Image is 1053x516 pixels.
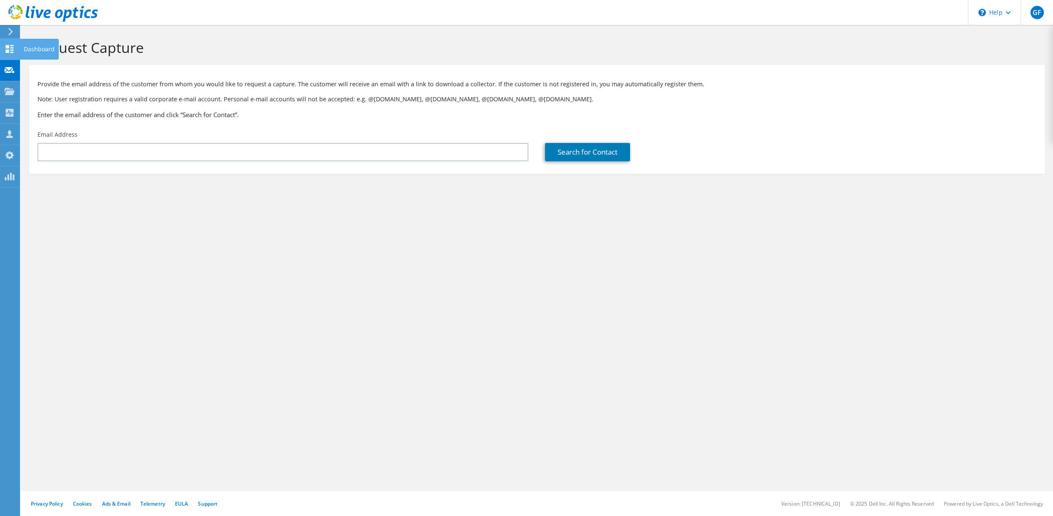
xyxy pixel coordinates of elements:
li: Version: [TECHNICAL_ID] [781,500,840,507]
svg: \n [978,9,986,16]
h3: Enter the email address of the customer and click “Search for Contact”. [38,110,1036,119]
a: Support [198,500,218,507]
a: Ads & Email [102,500,130,507]
a: Privacy Policy [31,500,63,507]
li: © 2025 Dell Inc. All Rights Reserved [850,500,934,507]
h1: Request Capture [33,39,1036,56]
p: Note: User registration requires a valid corporate e-mail account. Personal e-mail accounts will ... [38,95,1036,104]
a: EULA [175,500,188,507]
a: Search for Contact [545,143,630,161]
p: Provide the email address of the customer from whom you would like to request a capture. The cust... [38,80,1036,89]
a: Cookies [73,500,92,507]
li: Powered by Live Optics, a Dell Technology [944,500,1043,507]
span: GF [1030,6,1044,19]
label: Email Address [38,130,78,139]
div: Dashboard [20,39,59,60]
a: Telemetry [140,500,165,507]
